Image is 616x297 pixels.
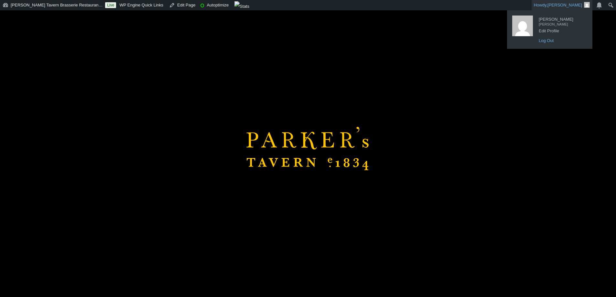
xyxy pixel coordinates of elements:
a: Log Out [535,37,587,45]
svg: Brasserie Restaurant Cambridge | Parker's Tavern Cambridge [246,127,370,171]
span: [PERSON_NAME] [539,20,584,26]
span: Edit Profile [539,26,584,32]
ul: Howdy, Alejandro Fernandez [507,10,592,49]
img: Views over 48 hours. Click for more Jetpack Stats. [234,1,249,12]
a: Live [105,2,116,8]
span: [PERSON_NAME] [539,14,584,20]
span: [PERSON_NAME] [547,3,582,7]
